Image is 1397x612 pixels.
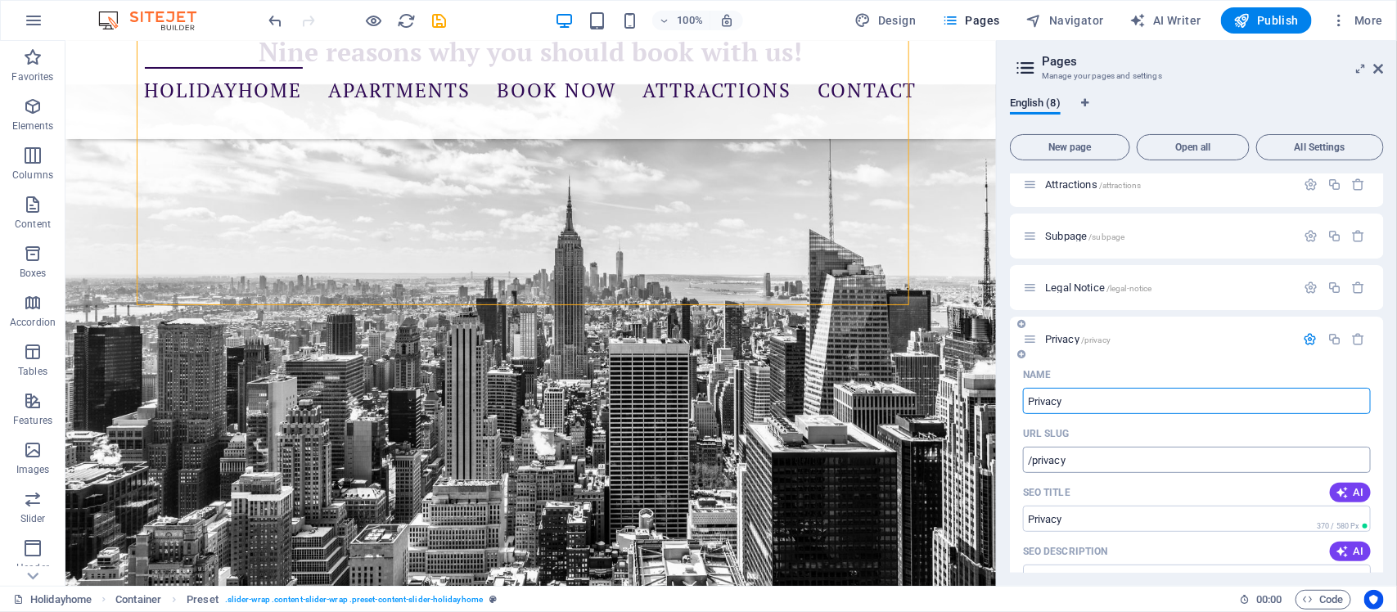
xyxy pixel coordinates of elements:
[115,590,161,610] span: Click to select. Double-click to edit
[1364,590,1384,610] button: Usercentrics
[1327,281,1341,295] div: Duplicate
[1327,178,1341,191] div: Duplicate
[1023,486,1070,499] p: SEO Title
[1304,178,1318,191] div: Settings
[187,590,219,610] span: Click to select. Double-click to edit
[1352,229,1366,243] div: Remove
[1042,54,1384,69] h2: Pages
[1040,282,1296,293] div: Legal Notice/legal-notice
[13,414,52,427] p: Features
[942,12,999,29] span: Pages
[15,218,51,231] p: Content
[1304,281,1318,295] div: Settings
[16,463,50,476] p: Images
[1023,545,1108,558] p: SEO Description
[1330,542,1371,561] button: AI
[1023,427,1070,440] p: URL SLUG
[1336,486,1364,499] span: AI
[1221,7,1312,34] button: Publish
[20,267,47,280] p: Boxes
[13,590,92,610] a: Click to cancel selection. Double-click to open Pages
[935,7,1006,34] button: Pages
[1042,69,1351,83] h3: Manage your pages and settings
[1234,12,1299,29] span: Publish
[266,11,286,30] button: undo
[1330,483,1371,502] button: AI
[115,590,497,610] nav: breadcrumb
[20,512,46,525] p: Slider
[489,595,497,604] i: This element is a customizable preset
[849,7,923,34] div: Design (Ctrl+Alt+Y)
[225,590,483,610] span: . slider-wrap .content-slider-wrap .preset-content-slider-holidayhome
[1010,134,1130,160] button: New page
[1144,142,1242,152] span: Open all
[11,70,53,83] p: Favorites
[1296,590,1351,610] button: Code
[1045,281,1151,294] span: Legal Notice
[1332,12,1383,29] span: More
[677,11,703,30] h6: 100%
[1314,520,1371,532] span: Calculated pixel length in search results
[1010,93,1061,116] span: English (8)
[12,119,54,133] p: Elements
[397,11,417,30] button: reload
[1020,7,1111,34] button: Navigator
[1317,522,1359,530] span: 370 / 580 Px
[94,11,217,30] img: Editor Logo
[1336,545,1364,558] span: AI
[1045,178,1141,191] span: Click to open page
[719,13,734,28] i: On resize automatically adjust zoom level to fit chosen device.
[1352,281,1366,295] div: Remove
[1325,7,1390,34] button: More
[398,11,417,30] i: Reload page
[1023,368,1051,381] p: Name
[1327,229,1341,243] div: Duplicate
[1352,178,1366,191] div: Remove
[849,7,923,34] button: Design
[1017,142,1123,152] span: New page
[855,12,917,29] span: Design
[1124,7,1208,34] button: AI Writer
[10,316,56,329] p: Accordion
[1304,229,1318,243] div: Settings
[1352,332,1366,346] div: Remove
[1268,593,1270,605] span: :
[1040,334,1296,344] div: Privacy/privacy
[1256,590,1282,610] span: 00 00
[652,11,710,30] button: 100%
[1045,333,1111,345] span: Privacy
[430,11,449,30] i: Save (Ctrl+S)
[364,11,384,30] button: Click here to leave preview mode and continue editing
[1130,12,1201,29] span: AI Writer
[1304,332,1318,346] div: Settings
[16,561,49,574] p: Header
[1239,590,1282,610] h6: Session time
[1303,590,1344,610] span: Code
[267,11,286,30] i: Undo: Change text (Ctrl+Z)
[1137,134,1250,160] button: Open all
[1099,181,1142,190] span: /attractions
[1023,506,1371,532] input: The page title in search results and browser tabs
[1010,97,1384,128] div: Language Tabs
[12,169,53,182] p: Columns
[1264,142,1377,152] span: All Settings
[1256,134,1384,160] button: All Settings
[1023,427,1070,440] label: Last part of the URL for this page
[18,365,47,378] p: Tables
[430,11,449,30] button: save
[1026,12,1104,29] span: Navigator
[1106,284,1152,293] span: /legal-notice
[1088,232,1124,241] span: /subpage
[1045,230,1124,242] span: Click to open page
[1040,231,1296,241] div: Subpage/subpage
[1023,486,1070,499] label: The page title in search results and browser tabs
[1040,179,1296,190] div: Attractions/attractions
[1327,332,1341,346] div: Duplicate
[1023,447,1371,473] input: Last part of the URL for this page
[1081,335,1111,344] span: /privacy
[1023,545,1108,558] label: The text in search results and social media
